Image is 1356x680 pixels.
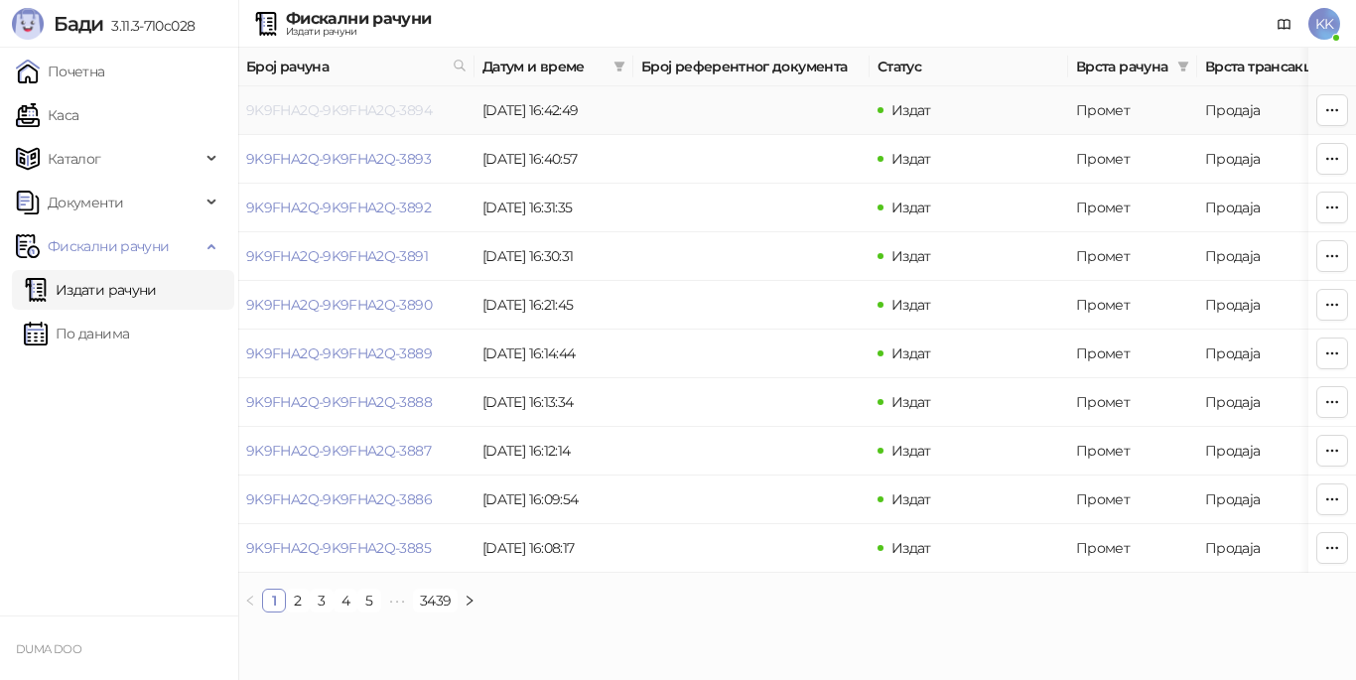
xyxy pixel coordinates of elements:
span: Издат [891,199,931,216]
span: Издат [891,344,931,362]
a: 9K9FHA2Q-9K9FHA2Q-3892 [246,199,431,216]
span: Врста трансакције [1205,56,1338,77]
div: Издати рачуни [286,27,431,37]
td: Промет [1068,135,1197,184]
td: 9K9FHA2Q-9K9FHA2Q-3888 [238,378,475,427]
td: [DATE] 16:08:17 [475,524,633,573]
span: filter [1177,61,1189,72]
button: right [458,589,481,612]
li: 5 [357,589,381,612]
th: Број рачуна [238,48,475,86]
th: Статус [870,48,1068,86]
td: [DATE] 16:31:35 [475,184,633,232]
span: Фискални рачуни [48,226,169,266]
span: Издат [891,442,931,460]
a: Каса [16,95,78,135]
span: filter [613,61,625,72]
span: Каталог [48,139,101,179]
td: Промет [1068,281,1197,330]
a: 9K9FHA2Q-9K9FHA2Q-3885 [246,539,431,557]
a: 4 [335,590,356,612]
span: filter [610,52,629,81]
td: [DATE] 16:14:44 [475,330,633,378]
li: 3439 [413,589,458,612]
li: 3 [310,589,334,612]
td: [DATE] 16:12:14 [475,427,633,476]
th: Број референтног документа [633,48,870,86]
span: Издат [891,296,931,314]
div: Фискални рачуни [286,11,431,27]
td: 9K9FHA2Q-9K9FHA2Q-3891 [238,232,475,281]
td: Промет [1068,86,1197,135]
a: 9K9FHA2Q-9K9FHA2Q-3889 [246,344,432,362]
span: KK [1308,8,1340,40]
a: 9K9FHA2Q-9K9FHA2Q-3890 [246,296,432,314]
td: 9K9FHA2Q-9K9FHA2Q-3889 [238,330,475,378]
td: 9K9FHA2Q-9K9FHA2Q-3887 [238,427,475,476]
td: Промет [1068,184,1197,232]
a: 9K9FHA2Q-9K9FHA2Q-3886 [246,490,432,508]
li: 1 [262,589,286,612]
span: Врста рачуна [1076,56,1169,77]
td: Промет [1068,330,1197,378]
li: Претходна страна [238,589,262,612]
td: Промет [1068,232,1197,281]
a: 3439 [414,590,457,612]
span: Издат [891,150,931,168]
span: 3.11.3-710c028 [103,17,195,35]
td: 9K9FHA2Q-9K9FHA2Q-3890 [238,281,475,330]
a: 5 [358,590,380,612]
span: Бади [54,12,103,36]
td: [DATE] 16:13:34 [475,378,633,427]
span: Број рачуна [246,56,445,77]
td: 9K9FHA2Q-9K9FHA2Q-3892 [238,184,475,232]
a: По данима [24,314,129,353]
a: 9K9FHA2Q-9K9FHA2Q-3894 [246,101,432,119]
span: right [464,595,475,607]
img: Logo [12,8,44,40]
span: Издат [891,247,931,265]
td: Промет [1068,378,1197,427]
span: Издат [891,393,931,411]
li: Следећа страна [458,589,481,612]
span: Издат [891,490,931,508]
a: 9K9FHA2Q-9K9FHA2Q-3888 [246,393,432,411]
button: left [238,589,262,612]
a: Документација [1269,8,1300,40]
td: [DATE] 16:42:49 [475,86,633,135]
a: 3 [311,590,333,612]
span: filter [1173,52,1193,81]
a: 1 [263,590,285,612]
td: 9K9FHA2Q-9K9FHA2Q-3894 [238,86,475,135]
span: Издат [891,101,931,119]
span: ••• [381,589,413,612]
a: 9K9FHA2Q-9K9FHA2Q-3887 [246,442,431,460]
li: Следећих 5 Страна [381,589,413,612]
a: 2 [287,590,309,612]
span: Документи [48,183,123,222]
td: 9K9FHA2Q-9K9FHA2Q-3886 [238,476,475,524]
td: [DATE] 16:30:31 [475,232,633,281]
span: left [244,595,256,607]
small: DUMA DOO [16,642,81,656]
td: 9K9FHA2Q-9K9FHA2Q-3893 [238,135,475,184]
td: 9K9FHA2Q-9K9FHA2Q-3885 [238,524,475,573]
td: Промет [1068,476,1197,524]
td: [DATE] 16:09:54 [475,476,633,524]
td: [DATE] 16:40:57 [475,135,633,184]
span: Издат [891,539,931,557]
span: Датум и време [482,56,606,77]
a: Почетна [16,52,105,91]
a: 9K9FHA2Q-9K9FHA2Q-3893 [246,150,431,168]
li: 4 [334,589,357,612]
td: Промет [1068,427,1197,476]
a: 9K9FHA2Q-9K9FHA2Q-3891 [246,247,428,265]
td: Промет [1068,524,1197,573]
td: [DATE] 16:21:45 [475,281,633,330]
th: Врста рачуна [1068,48,1197,86]
li: 2 [286,589,310,612]
a: Издати рачуни [24,270,157,310]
